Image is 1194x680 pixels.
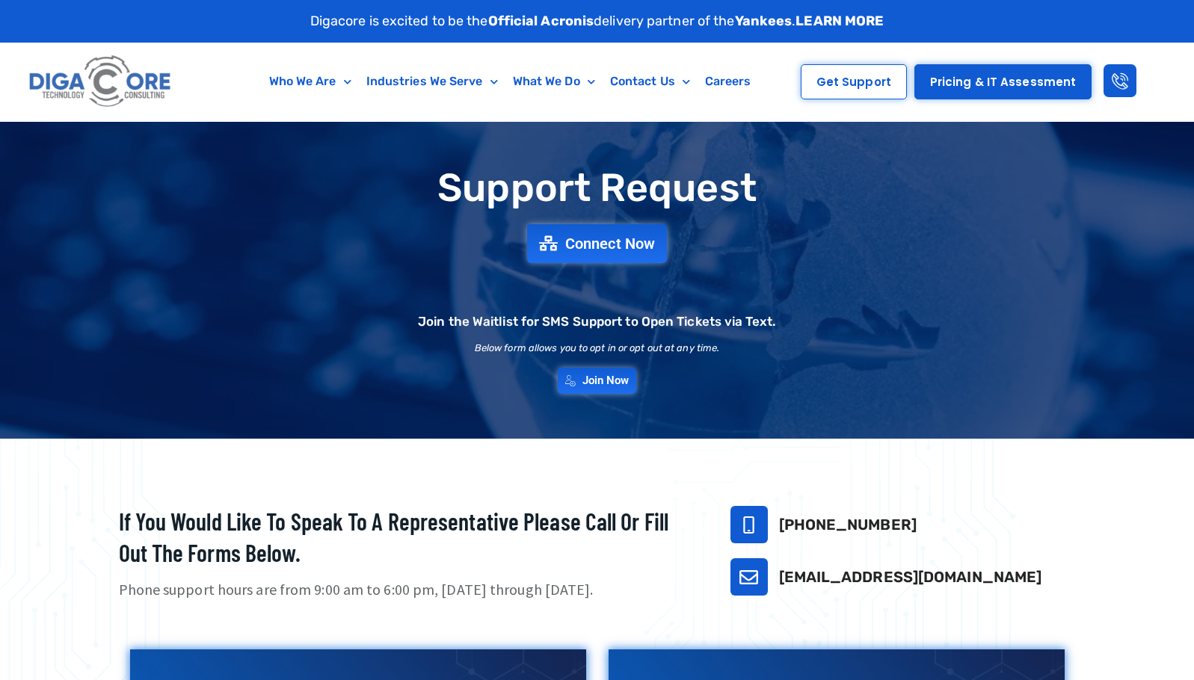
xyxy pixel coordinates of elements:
[262,64,359,99] a: Who We Are
[582,375,630,386] span: Join Now
[418,315,776,328] h2: Join the Waitlist for SMS Support to Open Tickets via Text.
[730,558,768,596] a: support@digacore.com
[119,579,693,601] p: Phone support hours are from 9:00 am to 6:00 pm, [DATE] through [DATE].
[25,50,176,114] img: Digacore logo 1
[505,64,603,99] a: What We Do
[527,224,667,263] a: Connect Now
[735,13,793,29] strong: Yankees
[816,76,891,87] span: Get Support
[779,568,1042,586] a: [EMAIL_ADDRESS][DOMAIN_NAME]
[359,64,505,99] a: Industries We Serve
[565,236,655,251] span: Connect Now
[81,167,1113,209] h1: Support Request
[488,13,594,29] strong: Official Acronis
[558,368,637,394] a: Join Now
[796,13,884,29] a: LEARN MORE
[475,343,720,353] h2: Below form allows you to opt in or opt out at any time.
[914,64,1092,99] a: Pricing & IT Assessment
[239,64,781,99] nav: Menu
[801,64,907,99] a: Get Support
[730,506,768,543] a: 732-646-5725
[698,64,759,99] a: Careers
[603,64,698,99] a: Contact Us
[930,76,1076,87] span: Pricing & IT Assessment
[310,11,884,31] p: Digacore is excited to be the delivery partner of the .
[119,506,693,568] h2: If you would like to speak to a representative please call or fill out the forms below.
[779,516,917,534] a: [PHONE_NUMBER]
